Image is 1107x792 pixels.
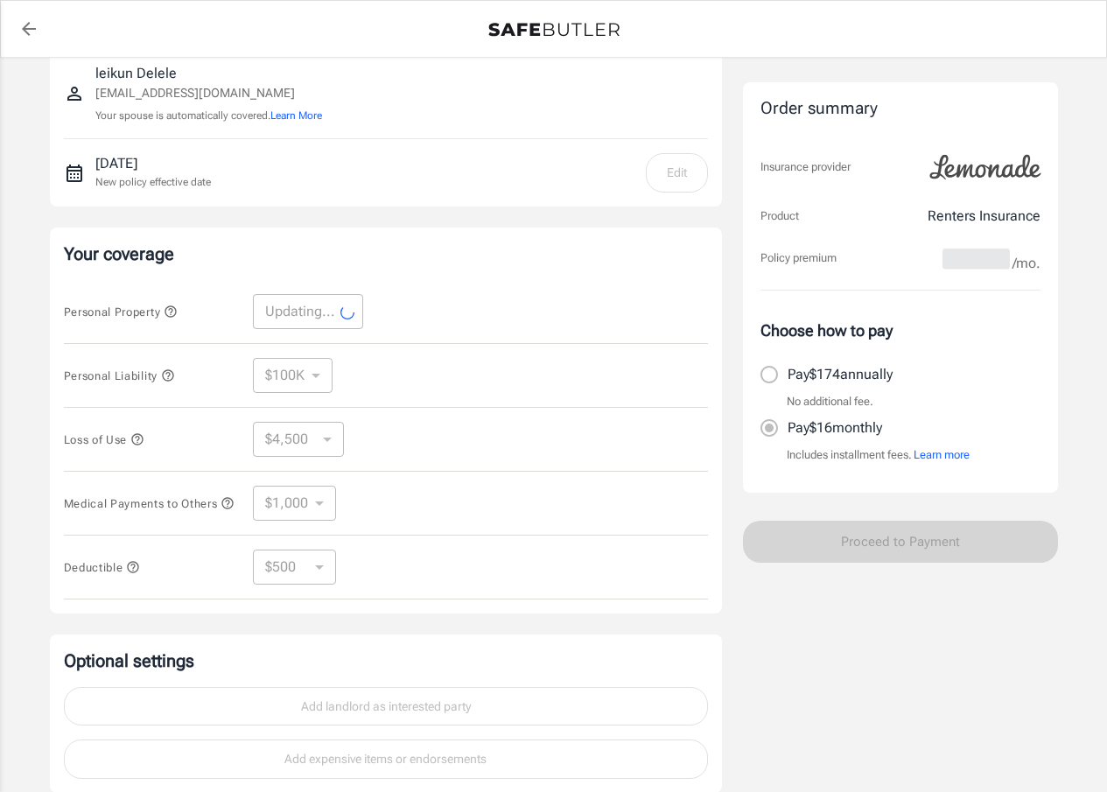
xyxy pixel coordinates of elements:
[64,433,144,446] span: Loss of Use
[920,143,1051,192] img: Lemonade
[760,319,1040,342] p: Choose how to pay
[64,557,141,578] button: Deductible
[11,11,46,46] a: back to quotes
[64,561,141,574] span: Deductible
[64,83,85,104] svg: Insured person
[760,207,799,225] p: Product
[64,301,178,322] button: Personal Property
[64,497,235,510] span: Medical Payments to Others
[788,364,893,385] p: Pay $174 annually
[1012,251,1040,276] span: /mo.
[64,648,708,673] p: Optional settings
[64,242,708,266] p: Your coverage
[95,84,322,102] p: [EMAIL_ADDRESS][DOMAIN_NAME]
[64,369,175,382] span: Personal Liability
[928,206,1040,227] p: Renters Insurance
[64,305,178,319] span: Personal Property
[788,417,882,438] p: Pay $16 monthly
[488,23,620,37] img: Back to quotes
[64,493,235,514] button: Medical Payments to Others
[95,153,211,174] p: [DATE]
[787,446,970,464] p: Includes installment fees.
[787,393,873,410] p: No additional fee.
[64,365,175,386] button: Personal Liability
[270,108,322,123] button: Learn More
[95,174,211,190] p: New policy effective date
[760,96,1040,122] div: Order summary
[95,63,322,84] p: leikun Delele
[64,163,85,184] svg: New policy start date
[64,429,144,450] button: Loss of Use
[914,446,970,464] button: Learn more
[760,249,837,267] p: Policy premium
[95,108,322,124] p: Your spouse is automatically covered.
[760,158,851,176] p: Insurance provider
